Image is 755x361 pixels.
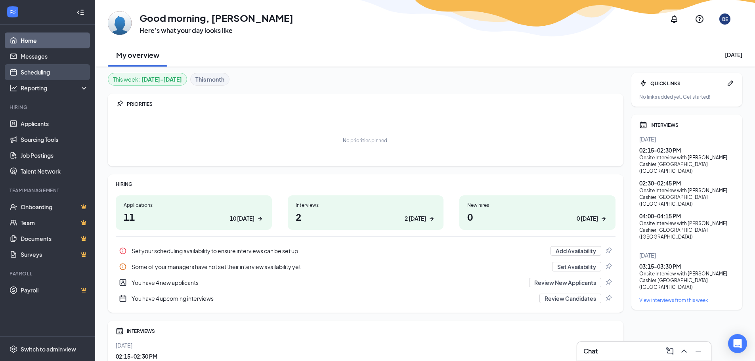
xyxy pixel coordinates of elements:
[692,345,705,357] button: Minimize
[116,275,615,290] div: You have 4 new applicants
[604,279,612,287] svg: Pin
[116,352,615,360] div: 02:15 - 02:30 PM
[21,132,88,147] a: Sourcing Tools
[550,246,601,256] button: Add Availability
[113,75,182,84] div: This week :
[639,79,647,87] svg: Bolt
[639,262,734,270] div: 03:15 - 03:30 PM
[124,210,264,223] h1: 11
[21,345,76,353] div: Switch to admin view
[116,259,615,275] a: InfoSome of your managers have not set their interview availability yetSet AvailabilityPin
[343,137,388,144] div: No priorities pinned.
[725,51,742,59] div: [DATE]
[639,179,734,187] div: 02:30 - 02:45 PM
[722,16,728,23] div: BE
[76,8,84,16] svg: Collapse
[726,79,734,87] svg: Pen
[21,282,88,298] a: PayrollCrown
[428,215,436,223] svg: ArrowRight
[639,297,734,304] a: View interviews from this week
[639,121,647,129] svg: Calendar
[119,279,127,287] svg: UserEntity
[132,294,535,302] div: You have 4 upcoming interviews
[459,195,615,230] a: New hires00 [DATE]ArrowRight
[132,263,547,271] div: Some of your managers have not set their interview availability yet
[119,247,127,255] svg: Info
[639,220,734,227] div: Onsite Interview with [PERSON_NAME]
[604,247,612,255] svg: Pin
[119,263,127,271] svg: Info
[639,212,734,220] div: 04:00 - 04:15 PM
[10,345,17,353] svg: Settings
[124,202,264,208] div: Applications
[119,294,127,302] svg: CalendarNew
[21,32,88,48] a: Home
[529,278,601,287] button: Review New Applicants
[116,259,615,275] div: Some of your managers have not set their interview availability yet
[10,84,17,92] svg: Analysis
[663,345,676,357] button: ComposeMessage
[639,194,734,207] div: Cashier , [GEOGRAPHIC_DATA] ([GEOGRAPHIC_DATA])
[116,100,124,108] svg: Pin
[116,327,124,335] svg: Calendar
[116,290,615,306] div: You have 4 upcoming interviews
[21,163,88,179] a: Talent Network
[21,231,88,246] a: DocumentsCrown
[405,214,426,223] div: 2 [DATE]
[10,104,87,111] div: Hiring
[10,187,87,194] div: Team Management
[140,26,293,35] h3: Here’s what your day looks like
[695,14,704,24] svg: QuestionInfo
[116,341,615,349] div: [DATE]
[296,210,436,223] h1: 2
[650,122,734,128] div: INTERVIEWS
[21,64,88,80] a: Scheduling
[21,116,88,132] a: Applicants
[21,199,88,215] a: OnboardingCrown
[10,270,87,277] div: Payroll
[21,48,88,64] a: Messages
[639,251,734,259] div: [DATE]
[678,345,690,357] button: ChevronUp
[639,187,734,194] div: Onsite Interview with [PERSON_NAME]
[539,294,601,303] button: Review Candidates
[21,246,88,262] a: SurveysCrown
[639,227,734,240] div: Cashier , [GEOGRAPHIC_DATA] ([GEOGRAPHIC_DATA])
[21,147,88,163] a: Job Postings
[127,328,615,334] div: INTERVIEWS
[108,11,132,35] img: Brandy Edmondson
[296,202,436,208] div: Interviews
[679,346,689,356] svg: ChevronUp
[600,215,608,223] svg: ArrowRight
[195,75,224,84] b: This month
[132,247,546,255] div: Set your scheduling availability to ensure interviews can be set up
[467,202,608,208] div: New hires
[288,195,444,230] a: Interviews22 [DATE]ArrowRight
[230,214,254,223] div: 10 [DATE]
[116,50,159,60] h2: My overview
[116,243,615,259] a: InfoSet your scheduling availability to ensure interviews can be set upAdd AvailabilityPin
[116,290,615,306] a: CalendarNewYou have 4 upcoming interviewsReview CandidatesPin
[140,11,293,25] h1: Good morning, [PERSON_NAME]
[116,195,272,230] a: Applications1110 [DATE]ArrowRight
[116,243,615,259] div: Set your scheduling availability to ensure interviews can be set up
[639,161,734,174] div: Cashier , [GEOGRAPHIC_DATA] ([GEOGRAPHIC_DATA])
[639,146,734,154] div: 02:15 - 02:30 PM
[116,275,615,290] a: UserEntityYou have 4 new applicantsReview New ApplicantsPin
[639,135,734,143] div: [DATE]
[604,294,612,302] svg: Pin
[256,215,264,223] svg: ArrowRight
[577,214,598,223] div: 0 [DATE]
[650,80,723,87] div: QUICK LINKS
[116,181,615,187] div: HIRING
[467,210,608,223] h1: 0
[127,101,615,107] div: PRIORITIES
[694,346,703,356] svg: Minimize
[639,270,734,277] div: Onsite Interview with [PERSON_NAME]
[604,263,612,271] svg: Pin
[665,346,675,356] svg: ComposeMessage
[21,215,88,231] a: TeamCrown
[669,14,679,24] svg: Notifications
[583,347,598,355] h3: Chat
